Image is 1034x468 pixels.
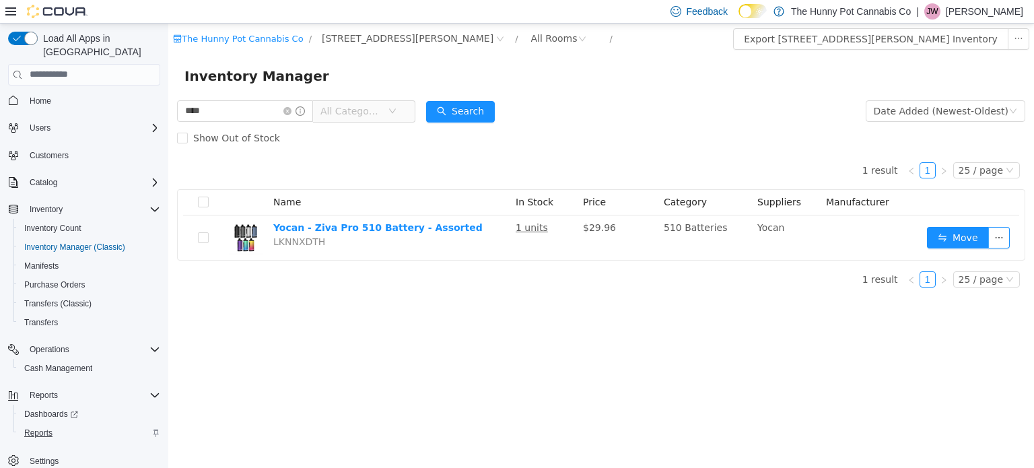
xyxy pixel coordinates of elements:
[13,275,166,294] button: Purchase Orders
[24,242,125,253] span: Inventory Manager (Classic)
[38,32,160,59] span: Load All Apps in [GEOGRAPHIC_DATA]
[16,42,169,63] span: Inventory Manager
[19,314,160,331] span: Transfers
[127,83,137,92] i: icon: info-circle
[946,3,1023,20] p: [PERSON_NAME]
[27,5,88,18] img: Cova
[759,203,821,225] button: icon: swapMove
[3,91,166,110] button: Home
[153,7,325,22] span: 659 Upper James St
[19,296,160,312] span: Transfers (Classic)
[13,238,166,257] button: Inventory Manager (Classic)
[790,139,835,154] div: 25 / page
[19,314,63,331] a: Transfers
[13,219,166,238] button: Inventory Count
[24,317,58,328] span: Transfers
[13,405,166,424] a: Dashboards
[115,83,123,92] i: icon: close-circle
[152,81,213,94] span: All Categories
[589,173,633,184] span: Suppliers
[13,359,166,378] button: Cash Management
[3,145,166,165] button: Customers
[19,360,160,376] span: Cash Management
[24,201,160,218] span: Inventory
[347,10,349,20] span: /
[24,261,59,271] span: Manifests
[24,120,160,136] span: Users
[738,4,767,18] input: Dark Mode
[694,248,730,264] li: 1 result
[30,96,51,106] span: Home
[19,258,160,274] span: Manifests
[30,390,58,401] span: Reports
[3,200,166,219] button: Inventory
[5,10,135,20] a: icon: shopThe Hunny Pot Cannabis Co
[24,341,75,358] button: Operations
[19,277,91,293] a: Purchase Orders
[61,197,94,231] img: Yocan - Ziva Pro 510 Battery - Assorted hero shot
[20,109,117,120] span: Show Out of Stock
[771,253,780,261] i: icon: right
[767,139,784,155] li: Next Page
[24,341,160,358] span: Operations
[24,201,68,218] button: Inventory
[24,147,160,164] span: Customers
[24,428,53,438] span: Reports
[19,406,83,422] a: Dashboards
[19,220,160,236] span: Inventory Count
[3,119,166,137] button: Users
[19,277,160,293] span: Purchase Orders
[3,340,166,359] button: Operations
[19,360,98,376] a: Cash Management
[841,83,849,93] i: icon: down
[13,257,166,275] button: Manifests
[3,386,166,405] button: Reports
[19,406,160,422] span: Dashboards
[13,294,166,313] button: Transfers (Classic)
[141,10,143,20] span: /
[258,77,326,99] button: icon: searchSearch
[24,387,63,403] button: Reports
[30,344,69,355] span: Operations
[735,248,751,264] li: Previous Page
[19,296,97,312] a: Transfers (Classic)
[30,150,69,161] span: Customers
[739,143,747,152] i: icon: left
[24,279,85,290] span: Purchase Orders
[3,173,166,192] button: Catalog
[24,92,160,109] span: Home
[751,139,767,155] li: 1
[328,11,336,20] i: icon: close-circle
[442,10,444,20] span: /
[837,252,846,261] i: icon: down
[751,248,767,264] li: 1
[220,83,228,93] i: icon: down
[589,199,616,209] span: Yocan
[735,139,751,155] li: Previous Page
[24,120,56,136] button: Users
[363,5,409,25] div: All Rooms
[837,143,846,152] i: icon: down
[24,409,78,420] span: Dashboards
[24,363,92,374] span: Cash Management
[410,11,418,20] i: icon: close-circle
[24,147,74,164] a: Customers
[24,93,57,109] a: Home
[19,425,58,441] a: Reports
[105,213,157,224] span: LKNNXDTH
[24,223,81,234] span: Inventory Count
[13,313,166,332] button: Transfers
[30,177,57,188] span: Catalog
[30,123,50,133] span: Users
[752,248,767,263] a: 1
[13,424,166,442] button: Reports
[790,248,835,263] div: 25 / page
[19,258,64,274] a: Manifests
[739,253,747,261] i: icon: left
[565,5,840,26] button: Export [STREET_ADDRESS][PERSON_NAME] Inventory
[105,173,133,184] span: Name
[19,220,87,236] a: Inventory Count
[415,199,448,209] span: $29.96
[687,5,728,18] span: Feedback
